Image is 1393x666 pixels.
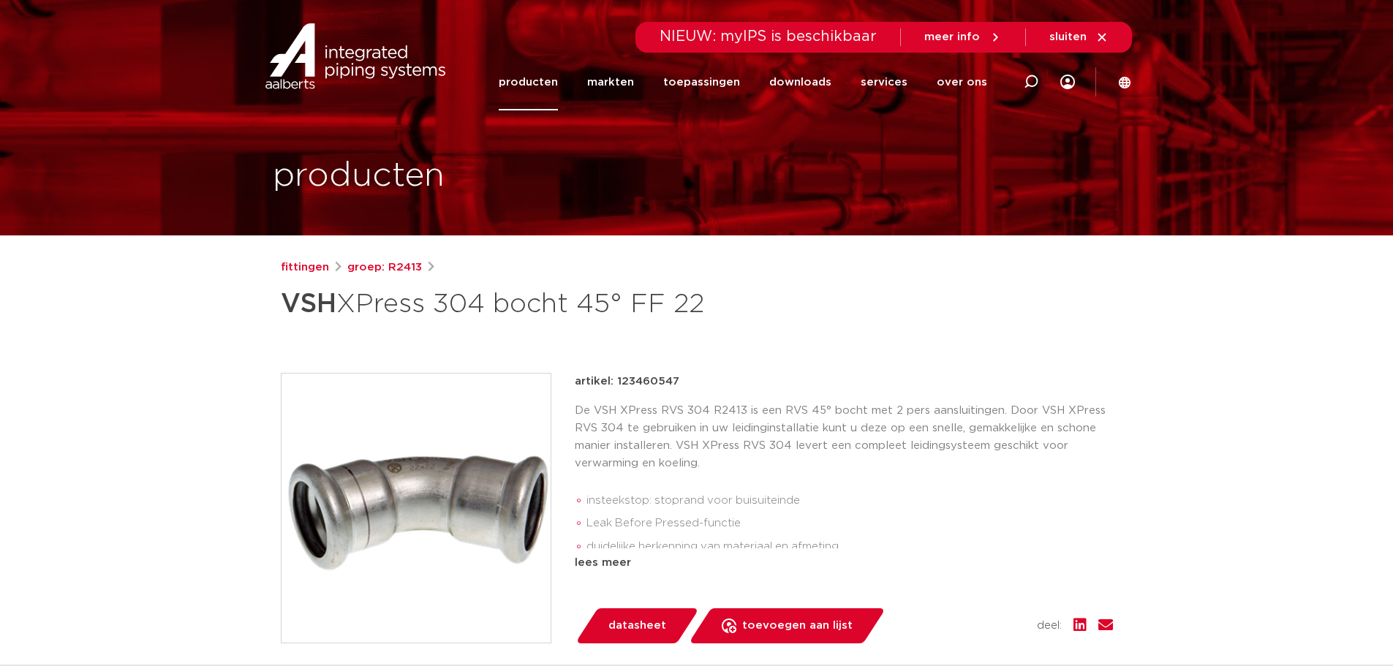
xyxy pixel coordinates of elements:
nav: Menu [499,54,987,110]
a: datasheet [575,608,699,643]
span: sluiten [1049,31,1087,42]
a: fittingen [281,259,329,276]
a: groep: R2413 [347,259,422,276]
h1: producten [273,153,445,200]
span: toevoegen aan lijst [742,614,853,637]
p: De VSH XPress RVS 304 R2413 is een RVS 45° bocht met 2 pers aansluitingen. Door VSH XPress RVS 30... [575,402,1113,472]
li: Leak Before Pressed-functie [586,512,1113,535]
span: meer info [924,31,980,42]
span: datasheet [608,614,666,637]
li: duidelijke herkenning van materiaal en afmeting [586,535,1113,559]
li: insteekstop: stoprand voor buisuiteinde [586,489,1113,512]
a: over ons [937,54,987,110]
a: producten [499,54,558,110]
p: artikel: 123460547 [575,373,679,390]
a: services [861,54,907,110]
div: lees meer [575,554,1113,572]
img: Product Image for VSH XPress 304 bocht 45° FF 22 [282,374,551,643]
a: toepassingen [663,54,740,110]
h1: XPress 304 bocht 45° FF 22 [281,282,830,326]
a: sluiten [1049,31,1109,44]
a: downloads [769,54,831,110]
strong: VSH [281,291,336,317]
span: NIEUW: myIPS is beschikbaar [660,29,877,44]
a: meer info [924,31,1002,44]
a: markten [587,54,634,110]
span: deel: [1037,617,1062,635]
